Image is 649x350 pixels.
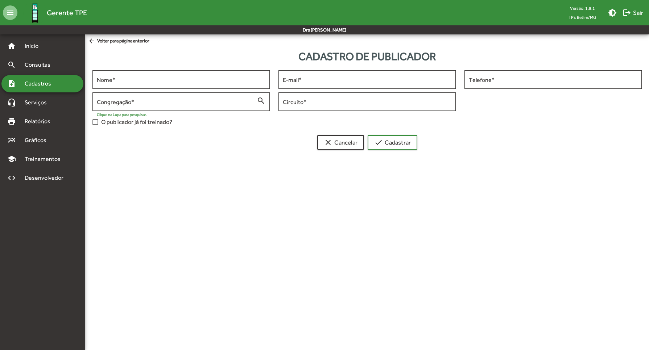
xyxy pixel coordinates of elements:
[20,117,60,126] span: Relatórios
[7,117,16,126] mat-icon: print
[20,155,69,163] span: Treinamentos
[7,61,16,69] mat-icon: search
[20,136,56,145] span: Gráficos
[101,118,172,126] span: O publicador já foi treinado?
[257,96,265,105] mat-icon: search
[563,4,602,13] div: Versão: 1.8.1
[17,1,87,25] a: Gerente TPE
[7,42,16,50] mat-icon: home
[374,136,411,149] span: Cadastrar
[23,1,47,25] img: Logo
[368,135,417,150] button: Cadastrar
[324,136,357,149] span: Cancelar
[20,42,49,50] span: Início
[88,37,149,45] span: Voltar para página anterior
[3,5,17,20] mat-icon: menu
[620,6,646,19] button: Sair
[623,6,643,19] span: Sair
[324,138,332,147] mat-icon: clear
[85,48,649,64] div: Cadastro de publicador
[374,138,383,147] mat-icon: check
[20,98,57,107] span: Serviços
[20,79,61,88] span: Cadastros
[608,8,617,17] mat-icon: brightness_medium
[20,61,60,69] span: Consultas
[563,13,602,22] span: TPE Betim/MG
[7,155,16,163] mat-icon: school
[7,136,16,145] mat-icon: multiline_chart
[7,79,16,88] mat-icon: note_add
[317,135,364,150] button: Cancelar
[7,98,16,107] mat-icon: headset_mic
[97,112,147,117] mat-hint: Clique na Lupa para pesquisar.
[623,8,631,17] mat-icon: logout
[88,37,97,45] mat-icon: arrow_back
[47,7,87,18] span: Gerente TPE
